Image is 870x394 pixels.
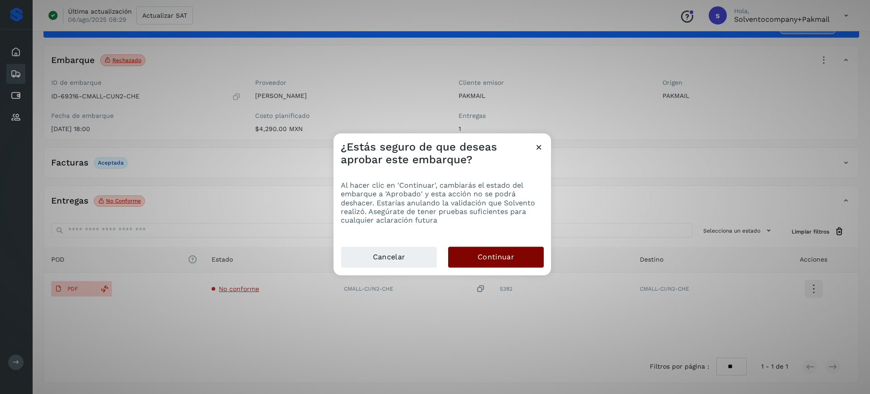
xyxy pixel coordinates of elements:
span: Cancelar [373,252,405,262]
span: Al hacer clic en 'Continuar', cambiarás el estado del embarque a 'Aprobado' y esta acción no se p... [341,181,535,224]
span: Continuar [478,252,514,262]
button: Continuar [448,247,544,268]
button: Cancelar [341,246,437,268]
h3: ¿Estás seguro de que deseas aprobar este embarque? [341,141,534,167]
